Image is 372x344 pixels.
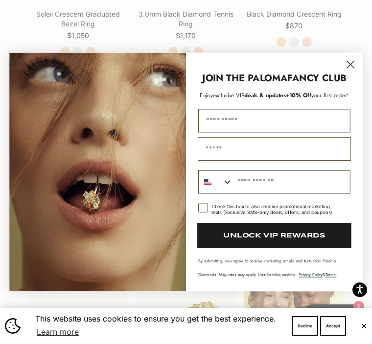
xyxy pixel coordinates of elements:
img: Cookie banner [5,318,21,334]
span: + your first order! [286,91,349,100]
strong: FANCY CLUB [287,71,346,85]
img: Loading... [9,53,186,292]
input: First Name [198,109,350,132]
button: Accept [320,316,346,336]
img: United States [204,178,211,186]
input: Phone Number [232,171,350,193]
button: Close [361,323,367,329]
a: Privacy Policy [299,271,323,278]
strong: JOIN THE PALOMA [202,71,287,85]
a: Learn more [35,324,80,339]
button: Search Countries [199,171,232,193]
span: 10% Off [289,91,311,100]
a: Terms [325,271,336,278]
span: This website uses cookies to ensure you get the best experience. [35,313,277,339]
span: & . [299,271,337,278]
button: UNLOCK VIP REWARDS [197,223,351,248]
span: Enjoy [200,91,213,100]
button: Decline [292,316,318,336]
span: exclusive VIP [213,91,244,100]
button: Close dialog [342,56,359,73]
div: Check this box to also receive promotional marketing texts (Exclusive SMS-only deals, offers, and... [211,203,339,215]
p: By submitting, you agree to receive marketing emails and texts from Paloma Diamonds. Msg rates ma... [198,258,350,277]
span: deals & updates [213,91,286,100]
input: Email [198,137,351,161]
